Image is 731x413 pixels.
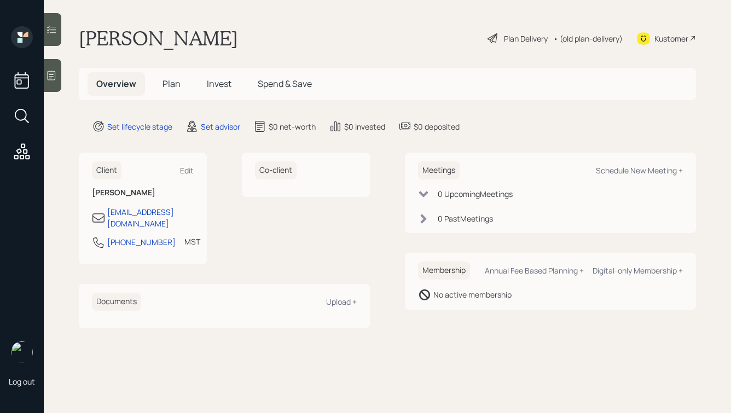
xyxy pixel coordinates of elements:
div: [EMAIL_ADDRESS][DOMAIN_NAME] [107,206,194,229]
div: Annual Fee Based Planning + [485,265,584,276]
span: Invest [207,78,231,90]
div: Digital-only Membership + [593,265,683,276]
div: 0 Past Meeting s [438,213,493,224]
div: $0 deposited [414,121,460,132]
h1: [PERSON_NAME] [79,26,238,50]
div: Schedule New Meeting + [596,165,683,176]
div: Set lifecycle stage [107,121,172,132]
div: [PHONE_NUMBER] [107,236,176,248]
span: Plan [163,78,181,90]
div: Upload + [326,296,357,307]
h6: [PERSON_NAME] [92,188,194,197]
div: No active membership [433,289,512,300]
div: Plan Delivery [504,33,548,44]
div: Edit [180,165,194,176]
div: MST [184,236,200,247]
div: 0 Upcoming Meeting s [438,188,513,200]
div: Log out [9,376,35,387]
h6: Membership [418,261,470,280]
span: Overview [96,78,136,90]
h6: Meetings [418,161,460,179]
div: $0 invested [344,121,385,132]
div: $0 net-worth [269,121,316,132]
span: Spend & Save [258,78,312,90]
div: Set advisor [201,121,240,132]
h6: Documents [92,293,141,311]
h6: Co-client [255,161,297,179]
img: hunter_neumayer.jpg [11,341,33,363]
div: • (old plan-delivery) [553,33,623,44]
h6: Client [92,161,121,179]
div: Kustomer [654,33,688,44]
